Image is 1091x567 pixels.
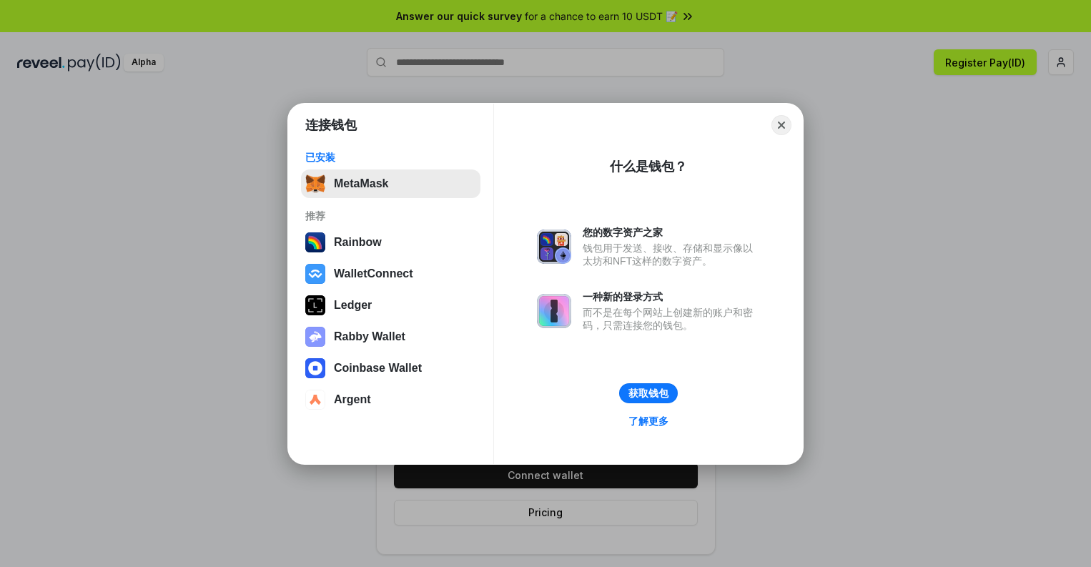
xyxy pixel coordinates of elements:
img: svg+xml,%3Csvg%20width%3D%2228%22%20height%3D%2228%22%20viewBox%3D%220%200%2028%2028%22%20fill%3D... [305,358,325,378]
img: svg+xml,%3Csvg%20xmlns%3D%22http%3A%2F%2Fwww.w3.org%2F2000%2Fsvg%22%20fill%3D%22none%22%20viewBox... [305,327,325,347]
div: 获取钱包 [628,387,668,400]
div: 了解更多 [628,415,668,428]
img: svg+xml,%3Csvg%20width%3D%22120%22%20height%3D%22120%22%20viewBox%3D%220%200%20120%20120%22%20fil... [305,232,325,252]
div: 您的数字资产之家 [583,226,760,239]
div: WalletConnect [334,267,413,280]
div: Ledger [334,299,372,312]
div: Rabby Wallet [334,330,405,343]
img: svg+xml,%3Csvg%20width%3D%2228%22%20height%3D%2228%22%20viewBox%3D%220%200%2028%2028%22%20fill%3D... [305,264,325,284]
button: 获取钱包 [619,383,678,403]
a: 了解更多 [620,412,677,430]
img: svg+xml,%3Csvg%20xmlns%3D%22http%3A%2F%2Fwww.w3.org%2F2000%2Fsvg%22%20width%3D%2228%22%20height%3... [305,295,325,315]
button: Rainbow [301,228,480,257]
div: MetaMask [334,177,388,190]
div: 而不是在每个网站上创建新的账户和密码，只需连接您的钱包。 [583,306,760,332]
div: Argent [334,393,371,406]
div: Coinbase Wallet [334,362,422,375]
button: Coinbase Wallet [301,354,480,383]
div: 什么是钱包？ [610,158,687,175]
img: svg+xml,%3Csvg%20fill%3D%22none%22%20height%3D%2233%22%20viewBox%3D%220%200%2035%2033%22%20width%... [305,174,325,194]
div: 钱包用于发送、接收、存储和显示像以太坊和NFT这样的数字资产。 [583,242,760,267]
img: svg+xml,%3Csvg%20xmlns%3D%22http%3A%2F%2Fwww.w3.org%2F2000%2Fsvg%22%20fill%3D%22none%22%20viewBox... [537,230,571,264]
button: Ledger [301,291,480,320]
button: MetaMask [301,169,480,198]
img: svg+xml,%3Csvg%20width%3D%2228%22%20height%3D%2228%22%20viewBox%3D%220%200%2028%2028%22%20fill%3D... [305,390,325,410]
div: Rainbow [334,236,382,249]
button: Close [771,115,791,135]
div: 已安装 [305,151,476,164]
button: WalletConnect [301,260,480,288]
div: 一种新的登录方式 [583,290,760,303]
img: svg+xml,%3Csvg%20xmlns%3D%22http%3A%2F%2Fwww.w3.org%2F2000%2Fsvg%22%20fill%3D%22none%22%20viewBox... [537,294,571,328]
h1: 连接钱包 [305,117,357,134]
button: Argent [301,385,480,414]
button: Rabby Wallet [301,322,480,351]
div: 推荐 [305,209,476,222]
